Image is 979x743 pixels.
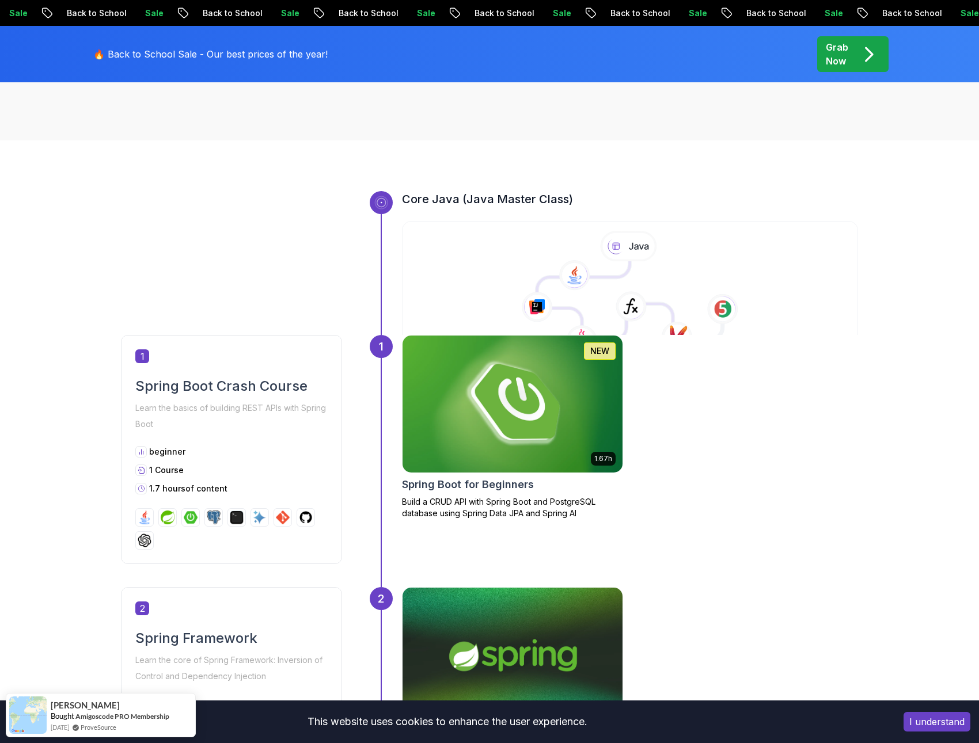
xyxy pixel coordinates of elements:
p: Back to School [185,7,264,19]
img: Spring Boot for Beginners card [397,332,628,476]
img: spring-boot logo [184,510,198,524]
img: provesource social proof notification image [9,696,47,734]
p: Sale [671,7,708,19]
p: Back to School [729,7,807,19]
p: Grab Now [826,40,848,68]
p: beginner [149,446,185,458]
p: 🔥 Back to School Sale - Our best prices of the year! [93,47,328,61]
h3: Core Java (Java Master Class) [402,191,858,207]
span: 2 [135,601,149,615]
div: This website uses cookies to enhance the user experience. [9,709,886,734]
a: Amigoscode PRO Membership [75,711,169,721]
img: terminal logo [230,510,244,524]
img: ai logo [253,510,267,524]
p: Learn the core of Spring Framework: Inversion of Control and Dependency Injection [135,652,328,684]
p: NEW [590,345,609,357]
p: Back to School [50,7,128,19]
p: Sale [400,7,437,19]
h2: Spring Boot for Beginners [402,477,534,493]
div: 1 [370,335,393,358]
p: 1.67h [594,454,612,463]
p: Sale [128,7,165,19]
h2: Spring Framework [135,629,328,647]
p: Learn the basics of building REST APIs with Spring Boot [135,400,328,432]
img: chatgpt logo [138,534,151,547]
img: java logo [138,510,151,524]
span: Bought [51,711,74,721]
span: 1 Course [149,465,184,475]
h2: Spring Boot Crash Course [135,377,328,395]
p: Sale [264,7,301,19]
img: git logo [276,510,290,524]
a: ProveSource [81,722,116,732]
img: postgres logo [207,510,221,524]
p: Back to School [593,7,671,19]
span: [PERSON_NAME] [51,700,120,710]
p: Sale [536,7,572,19]
p: Back to School [865,7,943,19]
img: spring logo [161,510,174,524]
span: 1 [135,349,149,363]
img: github logo [299,510,313,524]
img: Spring Framework card [403,588,623,725]
p: Sale [807,7,844,19]
a: Spring Boot for Beginners card1.67hNEWSpring Boot for BeginnersBuild a CRUD API with Spring Boot ... [402,335,623,519]
p: Build a CRUD API with Spring Boot and PostgreSQL database using Spring Data JPA and Spring AI [402,496,623,519]
p: Back to School [321,7,400,19]
button: Accept cookies [904,712,970,731]
div: 2 [370,587,393,610]
span: [DATE] [51,722,69,732]
p: Back to School [457,7,536,19]
p: 1.7 hours of content [149,483,227,494]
